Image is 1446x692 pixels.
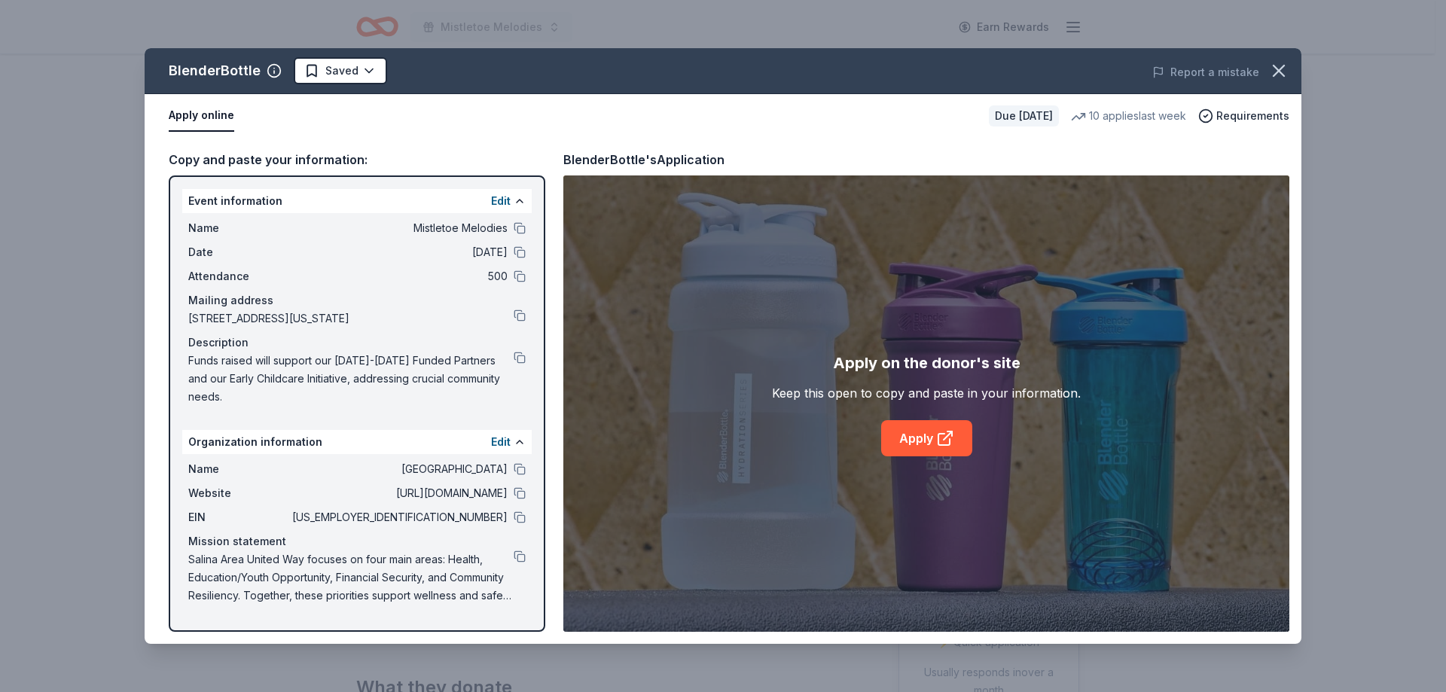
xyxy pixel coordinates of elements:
[989,105,1059,127] div: Due [DATE]
[188,484,289,502] span: Website
[289,243,508,261] span: [DATE]
[188,219,289,237] span: Name
[188,309,514,328] span: [STREET_ADDRESS][US_STATE]
[563,150,725,169] div: BlenderBottle's Application
[294,57,387,84] button: Saved
[188,243,289,261] span: Date
[1198,107,1289,125] button: Requirements
[169,150,545,169] div: Copy and paste your information:
[188,291,526,309] div: Mailing address
[169,100,234,132] button: Apply online
[1071,107,1186,125] div: 10 applies last week
[169,59,261,83] div: BlenderBottle
[833,351,1020,375] div: Apply on the donor's site
[188,508,289,526] span: EIN
[182,189,532,213] div: Event information
[772,384,1081,402] div: Keep this open to copy and paste in your information.
[188,532,526,550] div: Mission statement
[188,460,289,478] span: Name
[289,508,508,526] span: [US_EMPLOYER_IDENTIFICATION_NUMBER]
[1216,107,1289,125] span: Requirements
[182,430,532,454] div: Organization information
[289,460,508,478] span: [GEOGRAPHIC_DATA]
[188,334,526,352] div: Description
[1152,63,1259,81] button: Report a mistake
[289,219,508,237] span: Mistletoe Melodies
[491,433,511,451] button: Edit
[289,484,508,502] span: [URL][DOMAIN_NAME]
[188,550,514,605] span: Salina Area United Way focuses on four main areas: Health, Education/Youth Opportunity, Financial...
[325,62,358,80] span: Saved
[188,267,289,285] span: Attendance
[289,267,508,285] span: 500
[188,352,514,406] span: Funds raised will support our [DATE]-[DATE] Funded Partners and our Early Childcare Initiative, a...
[881,420,972,456] a: Apply
[491,192,511,210] button: Edit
